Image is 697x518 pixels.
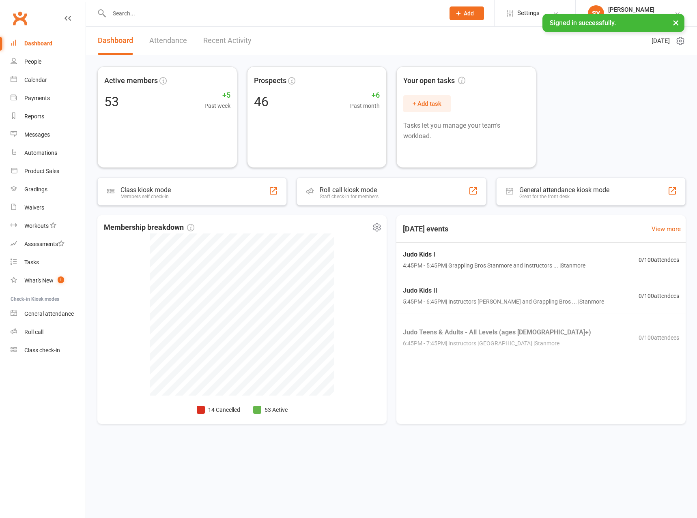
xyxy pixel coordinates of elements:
a: Dashboard [98,27,133,55]
div: What's New [24,277,54,284]
a: Clubworx [10,8,30,28]
div: Assessments [24,241,65,247]
span: Past month [350,101,380,110]
a: Class kiosk mode [11,341,86,360]
div: Calendar [24,77,47,83]
div: Gradings [24,186,47,193]
span: +6 [350,90,380,101]
div: General attendance [24,310,74,317]
button: + Add task [403,95,451,112]
a: Gradings [11,180,86,199]
span: 5:45PM - 6:45PM | Instructors [PERSON_NAME] and Grappling Bros ... | Stanmore [403,297,604,306]
a: Messages [11,126,86,144]
a: People [11,53,86,71]
div: Tasks [24,259,39,265]
div: Roll call [24,329,43,335]
span: Active members [104,75,158,87]
div: 46 [254,95,269,108]
a: Reports [11,107,86,126]
div: Dashboard [24,40,52,47]
a: Workouts [11,217,86,235]
a: Calendar [11,71,86,89]
li: 53 Active [253,405,288,414]
div: Waivers [24,204,44,211]
span: Add [464,10,474,17]
div: General attendance kiosk mode [519,186,609,194]
div: [PERSON_NAME] [608,6,672,13]
div: Product Sales [24,168,59,174]
div: Class check-in [24,347,60,353]
span: Judo Kids I [403,249,585,260]
a: General attendance kiosk mode [11,305,86,323]
a: Dashboard [11,34,86,53]
a: View more [652,224,681,234]
span: Membership breakdown [104,222,194,233]
span: Settings [517,4,540,22]
a: Assessments [11,235,86,253]
div: Automations [24,150,57,156]
li: 14 Cancelled [197,405,240,414]
a: Product Sales [11,162,86,180]
span: 0 / 100 attendees [639,333,679,342]
span: 6:45PM - 7:45PM | Instructors [GEOGRAPHIC_DATA] | Stanmore [403,339,591,348]
span: 0 / 100 attendees [639,291,679,300]
div: Staff check-in for members [320,194,379,199]
button: Add [450,6,484,20]
div: Grappling Bros Stanmore [608,13,672,21]
h3: [DATE] events [396,222,455,236]
a: Roll call [11,323,86,341]
span: 0 / 100 attendees [639,255,679,264]
a: What's New1 [11,272,86,290]
div: Roll call kiosk mode [320,186,379,194]
span: Your open tasks [403,75,465,87]
span: Judo Teens & Adults - All Levels (ages [DEMOGRAPHIC_DATA]+) [403,327,591,338]
div: Reports [24,113,44,120]
span: Past week [204,101,230,110]
a: Automations [11,144,86,162]
div: People [24,58,41,65]
span: Judo Kids II [403,285,604,296]
input: Search... [107,8,439,19]
a: Attendance [149,27,187,55]
a: Waivers [11,199,86,217]
div: Messages [24,131,50,138]
span: Prospects [254,75,286,87]
span: [DATE] [652,36,670,46]
span: +5 [204,90,230,101]
div: Class kiosk mode [120,186,171,194]
div: Workouts [24,223,49,229]
span: Signed in successfully. [550,19,616,27]
div: Payments [24,95,50,101]
a: Tasks [11,253,86,272]
span: 1 [58,276,64,283]
p: Tasks let you manage your team's workload. [403,120,529,141]
span: 4:45PM - 5:45PM | Grappling Bros Stanmore and Instructors ... | Stanmore [403,261,585,270]
button: × [669,14,683,31]
div: 53 [104,95,119,108]
div: Members self check-in [120,194,171,199]
a: Recent Activity [203,27,252,55]
div: SY [588,5,604,21]
a: Payments [11,89,86,107]
div: Great for the front desk [519,194,609,199]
